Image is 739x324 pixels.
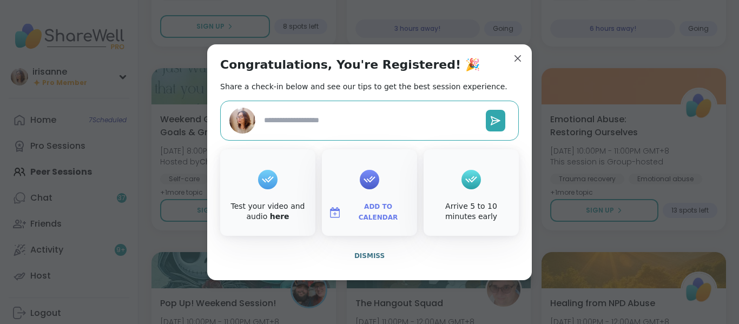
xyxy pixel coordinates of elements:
button: Dismiss [220,244,519,267]
div: Arrive 5 to 10 minutes early [426,201,517,222]
span: Add to Calendar [346,202,411,223]
h1: Congratulations, You're Registered! 🎉 [220,57,480,72]
img: ShareWell Logomark [328,206,341,219]
a: here [270,212,289,221]
h2: Share a check-in below and see our tips to get the best session experience. [220,81,507,92]
span: Dismiss [354,252,385,260]
img: irisanne [229,108,255,134]
button: Add to Calendar [324,201,415,224]
div: Test your video and audio [222,201,313,222]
